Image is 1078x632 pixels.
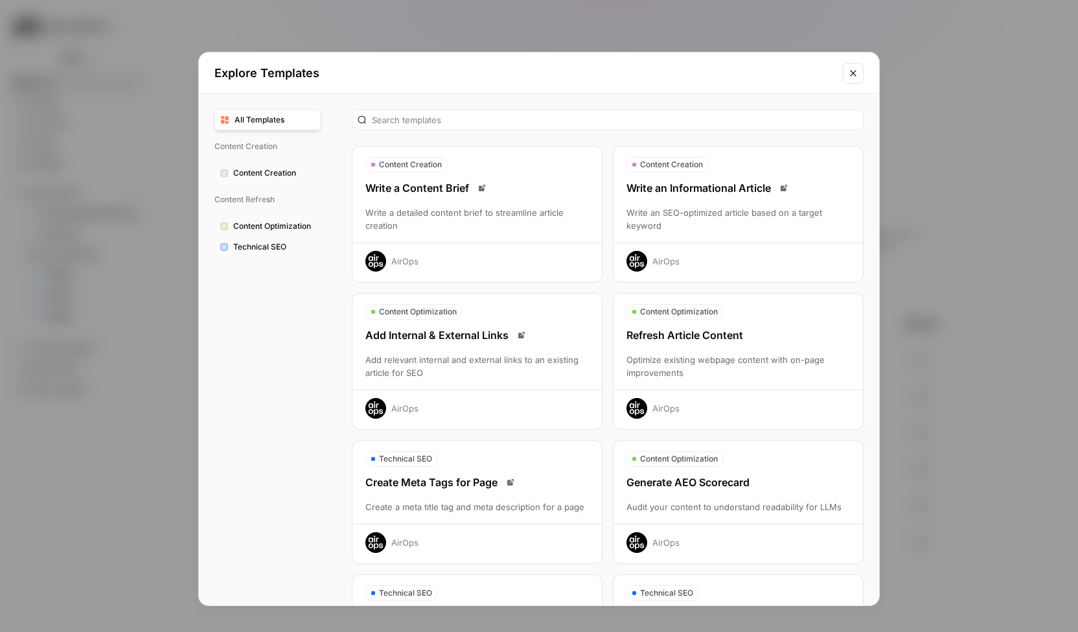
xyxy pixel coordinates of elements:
[613,293,864,430] button: Content OptimizationRefresh Article ContentOptimize existing webpage content with on-page improve...
[233,220,315,232] span: Content Optimization
[235,114,315,126] span: All Templates
[614,206,863,232] div: Write an SEO-optimized article based on a target keyword
[614,474,863,490] div: Generate AEO Scorecard
[352,206,602,232] div: Write a detailed content brief to streamline article creation
[214,216,321,237] button: Content Optimization
[640,453,718,465] span: Content Optimization
[372,113,858,126] input: Search templates
[352,500,602,513] div: Create a meta title tag and meta description for a page
[776,180,792,196] a: Read docs
[352,180,602,196] div: Write a Content Brief
[352,353,602,379] div: Add relevant internal and external links to an existing article for SEO
[214,64,835,82] h2: Explore Templates
[640,587,693,599] span: Technical SEO
[352,440,602,564] button: Technical SEOCreate Meta Tags for PageRead docsCreate a meta title tag and meta description for a...
[379,587,432,599] span: Technical SEO
[614,500,863,513] div: Audit your content to understand readability for LLMs
[640,306,718,318] span: Content Optimization
[474,180,490,196] a: Read docs
[391,536,419,549] div: AirOps
[614,353,863,379] div: Optimize existing webpage content with on-page improvements
[352,146,602,283] button: Content CreationWrite a Content BriefRead docsWrite a detailed content brief to streamline articl...
[379,453,432,465] span: Technical SEO
[614,327,863,343] div: Refresh Article Content
[613,440,864,564] button: Content OptimizationGenerate AEO ScorecardAudit your content to understand readability for LLMsAi...
[640,159,703,170] span: Content Creation
[352,293,602,430] button: Content OptimizationAdd Internal & External LinksRead docsAdd relevant internal and external link...
[843,63,864,84] button: Close modal
[352,474,602,490] div: Create Meta Tags for Page
[613,146,864,283] button: Content CreationWrite an Informational ArticleRead docsWrite an SEO-optimized article based on a ...
[379,159,442,170] span: Content Creation
[652,536,680,549] div: AirOps
[214,135,321,158] span: Content Creation
[514,327,529,343] a: Read docs
[233,167,315,179] span: Content Creation
[233,241,315,253] span: Technical SEO
[652,402,680,415] div: AirOps
[352,327,602,343] div: Add Internal & External Links
[391,255,419,268] div: AirOps
[214,110,321,130] button: All Templates
[614,180,863,196] div: Write an Informational Article
[503,474,518,490] a: Read docs
[214,189,321,211] span: Content Refresh
[214,163,321,183] button: Content Creation
[652,255,680,268] div: AirOps
[214,237,321,257] button: Technical SEO
[379,306,457,318] span: Content Optimization
[391,402,419,415] div: AirOps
